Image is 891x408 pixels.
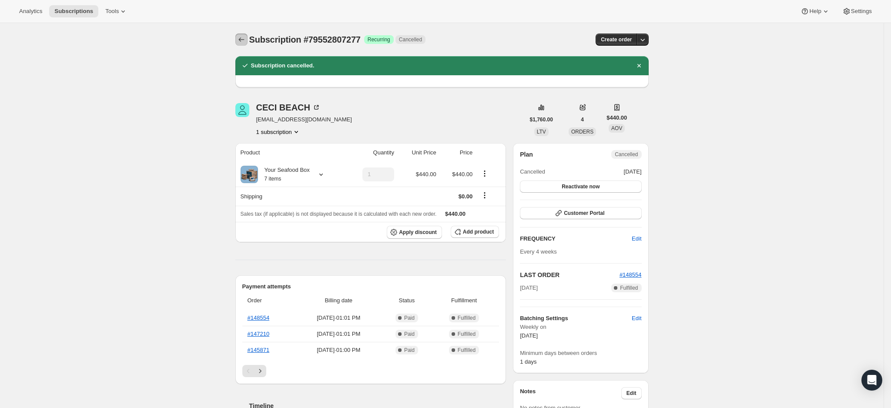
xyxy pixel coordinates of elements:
[345,143,397,162] th: Quantity
[235,103,249,117] span: CECI BEACH
[451,226,499,238] button: Add product
[404,347,415,354] span: Paid
[520,248,557,255] span: Every 4 weeks
[404,331,415,338] span: Paid
[235,33,248,46] button: Subscriptions
[298,314,380,322] span: [DATE] · 01:01 PM
[520,234,632,243] h2: FREQUENCY
[265,176,281,182] small: 7 items
[404,314,415,321] span: Paid
[105,8,119,15] span: Tools
[520,271,620,279] h2: LAST ORDER
[632,314,641,323] span: Edit
[399,229,437,236] span: Apply discount
[258,166,310,183] div: Your Seafood Box
[633,60,645,72] button: Dismiss notification
[241,166,258,183] img: product img
[520,349,641,358] span: Minimum days between orders
[601,36,632,43] span: Create order
[251,61,315,70] h2: Subscription cancelled.
[458,314,476,321] span: Fulfilled
[620,271,642,279] button: #148554
[520,150,533,159] h2: Plan
[520,181,641,193] button: Reactivate now
[458,331,476,338] span: Fulfilled
[256,115,352,124] span: [EMAIL_ADDRESS][DOMAIN_NAME]
[452,171,472,177] span: $440.00
[19,8,42,15] span: Analytics
[576,114,589,126] button: 4
[235,143,345,162] th: Product
[611,125,622,131] span: AOV
[368,36,390,43] span: Recurring
[851,8,872,15] span: Settings
[385,296,429,305] span: Status
[14,5,47,17] button: Analytics
[241,211,437,217] span: Sales tax (if applicable) is not displayed because it is calculated with each new order.
[399,36,422,43] span: Cancelled
[632,234,641,243] span: Edit
[530,116,553,123] span: $1,760.00
[458,347,476,354] span: Fulfilled
[249,35,361,44] span: Subscription #79552807277
[537,129,546,135] span: LTV
[242,365,499,377] nav: Pagination
[298,346,380,354] span: [DATE] · 01:00 PM
[520,314,632,323] h6: Batching Settings
[478,169,492,178] button: Product actions
[54,8,93,15] span: Subscriptions
[626,311,646,325] button: Edit
[248,314,270,321] a: #148554
[606,114,627,122] span: $440.00
[100,5,133,17] button: Tools
[434,296,494,305] span: Fulfillment
[520,323,641,331] span: Weekly on
[571,129,593,135] span: ORDERS
[235,187,345,206] th: Shipping
[298,296,380,305] span: Billing date
[397,143,439,162] th: Unit Price
[525,114,558,126] button: $1,760.00
[620,271,642,278] a: #148554
[520,387,621,399] h3: Notes
[520,167,545,176] span: Cancelled
[254,365,266,377] button: Next
[459,193,473,200] span: $0.00
[520,284,538,292] span: [DATE]
[861,370,882,391] div: Open Intercom Messenger
[562,183,600,190] span: Reactivate now
[620,284,638,291] span: Fulfilled
[445,211,466,217] span: $440.00
[242,291,295,310] th: Order
[624,167,642,176] span: [DATE]
[520,358,536,365] span: 1 days
[520,332,538,339] span: [DATE]
[615,151,638,158] span: Cancelled
[439,143,476,162] th: Price
[387,226,442,239] button: Apply discount
[626,232,646,246] button: Edit
[242,282,499,291] h2: Payment attempts
[416,171,436,177] span: $440.00
[809,8,821,15] span: Help
[463,228,494,235] span: Add product
[248,347,270,353] a: #145871
[248,331,270,337] a: #147210
[256,127,301,136] button: Product actions
[626,390,636,397] span: Edit
[520,207,641,219] button: Customer Portal
[621,387,642,399] button: Edit
[581,116,584,123] span: 4
[564,210,604,217] span: Customer Portal
[795,5,835,17] button: Help
[49,5,98,17] button: Subscriptions
[256,103,321,112] div: CECI BEACH
[298,330,380,338] span: [DATE] · 01:01 PM
[596,33,637,46] button: Create order
[478,191,492,200] button: Shipping actions
[837,5,877,17] button: Settings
